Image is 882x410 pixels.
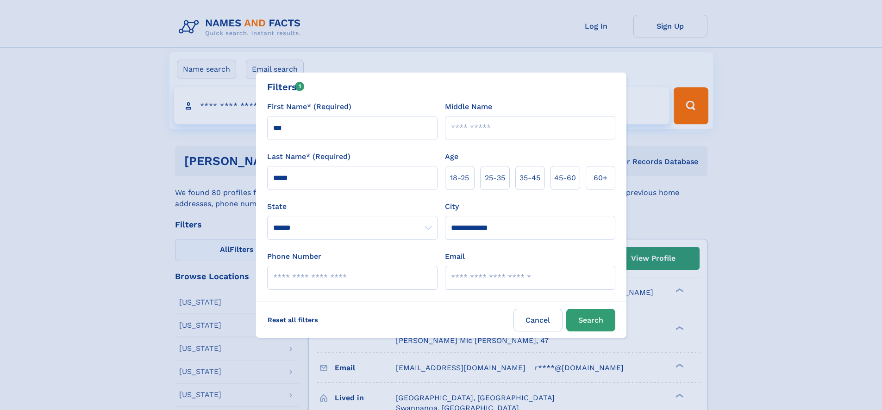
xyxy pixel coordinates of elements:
div: Filters [267,80,305,94]
span: 60+ [594,172,607,184]
label: Age [445,151,458,162]
label: Cancel [513,309,563,331]
span: 35‑45 [519,172,540,184]
label: Email [445,251,465,262]
span: 25‑35 [485,172,505,184]
label: First Name* (Required) [267,101,351,112]
label: Middle Name [445,101,492,112]
label: Last Name* (Required) [267,151,350,162]
label: Phone Number [267,251,321,262]
span: 18‑25 [450,172,469,184]
button: Search [566,309,615,331]
label: City [445,201,459,212]
label: State [267,201,438,212]
label: Reset all filters [262,309,324,331]
span: 45‑60 [554,172,576,184]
